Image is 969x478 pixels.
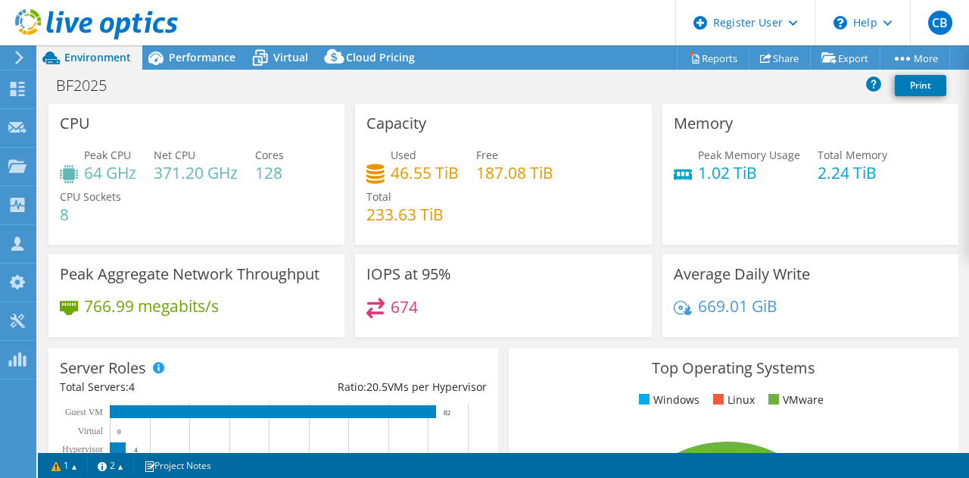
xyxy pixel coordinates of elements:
h4: 371.20 GHz [154,164,238,181]
a: More [880,46,950,70]
text: Guest VM [65,407,103,417]
h3: IOPS at 95% [366,266,451,283]
text: 4 [134,446,138,454]
span: Cores [255,148,284,162]
svg: \n [833,16,847,30]
h4: 1.02 TiB [698,164,800,181]
h4: 2.24 TiB [818,164,887,181]
h4: 674 [391,298,418,315]
a: 1 [41,456,88,475]
h3: Top Operating Systems [520,360,947,376]
text: 82 [444,409,450,417]
span: CB [928,11,952,35]
a: Print [895,75,946,96]
span: 4 [129,380,135,394]
span: Used [391,148,416,162]
span: 20.5 [366,380,388,394]
span: Cloud Pricing [346,50,415,64]
h3: Memory [674,115,733,132]
h3: Capacity [366,115,426,132]
span: Virtual [273,50,308,64]
li: VMware [765,392,824,408]
h4: 187.08 TiB [476,164,553,181]
h3: Peak Aggregate Network Throughput [60,266,319,283]
h3: CPU [60,115,90,132]
span: Free [476,148,498,162]
span: Performance [169,50,235,64]
li: Linux [709,392,755,408]
a: 2 [87,456,134,475]
span: Environment [64,50,131,64]
a: Share [749,46,811,70]
h4: 128 [255,164,284,181]
h4: 669.01 GiB [698,298,777,314]
span: Net CPU [154,148,195,162]
span: Peak Memory Usage [698,148,800,162]
div: Ratio: VMs per Hypervisor [273,379,487,395]
h3: Server Roles [60,360,146,376]
span: CPU Sockets [60,189,121,204]
text: 0 [117,428,121,436]
span: Peak CPU [84,148,131,162]
h4: 233.63 TiB [366,206,444,223]
h4: 766.99 megabits/s [84,298,219,314]
h3: Average Daily Write [674,266,810,283]
text: Virtual [78,426,104,436]
a: Export [810,46,880,70]
li: Windows [635,392,699,408]
span: Total Memory [818,148,887,162]
span: Total [366,189,391,204]
h1: BF2025 [49,77,130,94]
text: Hypervisor [62,444,103,455]
a: Reports [677,46,749,70]
h4: 8 [60,206,121,223]
a: Project Notes [133,456,222,475]
div: Total Servers: [60,379,273,395]
h4: 46.55 TiB [391,164,459,181]
h4: 64 GHz [84,164,136,181]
